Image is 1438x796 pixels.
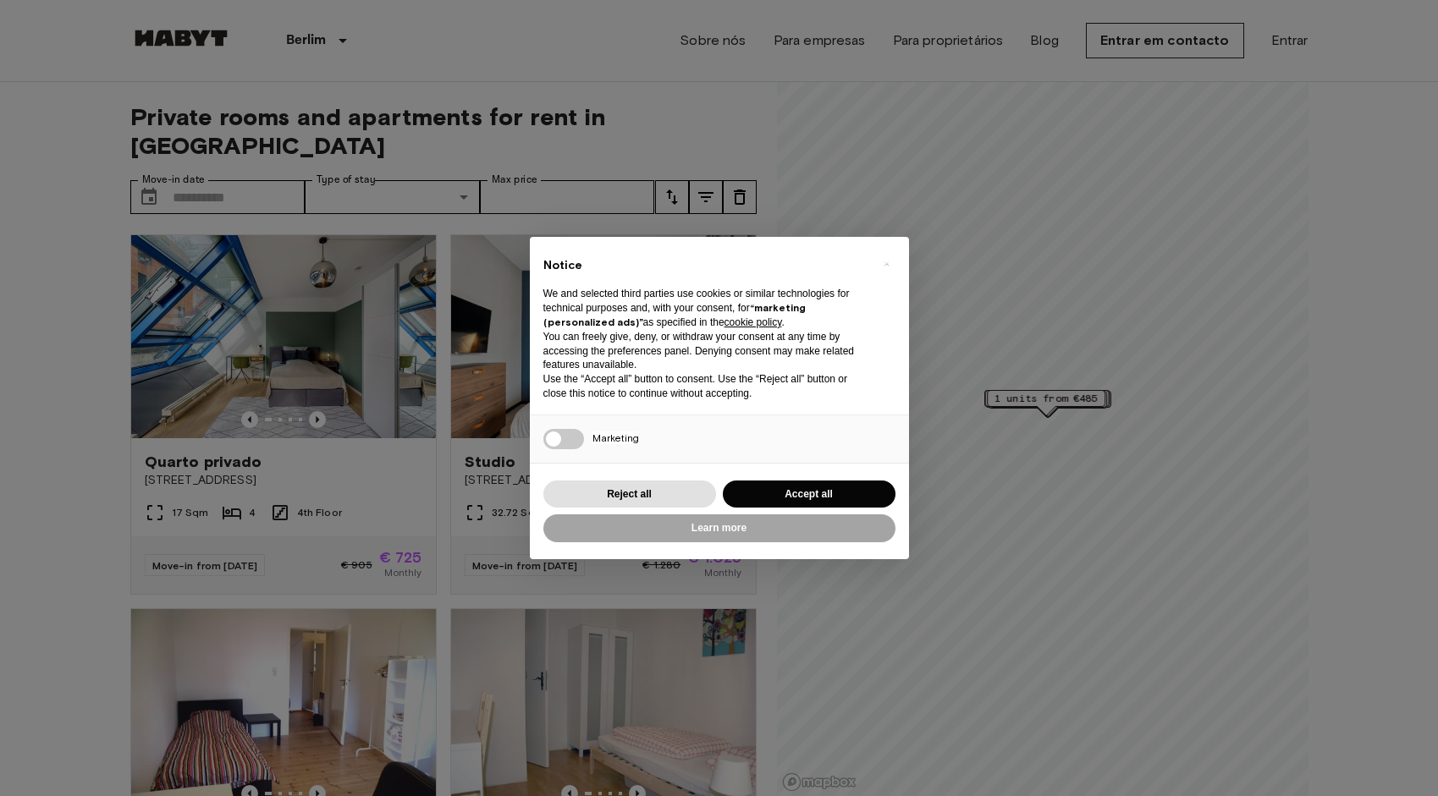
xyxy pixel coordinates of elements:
strong: “marketing (personalized ads)” [543,301,806,328]
p: You can freely give, deny, or withdraw your consent at any time by accessing the preferences pane... [543,330,868,372]
button: Accept all [723,480,895,508]
span: × [884,254,890,274]
span: Marketing [592,431,639,444]
button: Learn more [543,514,895,542]
h2: Notice [543,257,868,274]
button: Reject all [543,480,716,508]
p: Use the “Accept all” button to consent. Use the “Reject all” button or close this notice to conti... [543,372,868,401]
p: We and selected third parties use cookies or similar technologies for technical purposes and, wit... [543,287,868,329]
button: Close this notice [873,250,901,277]
a: cookie policy [725,316,782,328]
